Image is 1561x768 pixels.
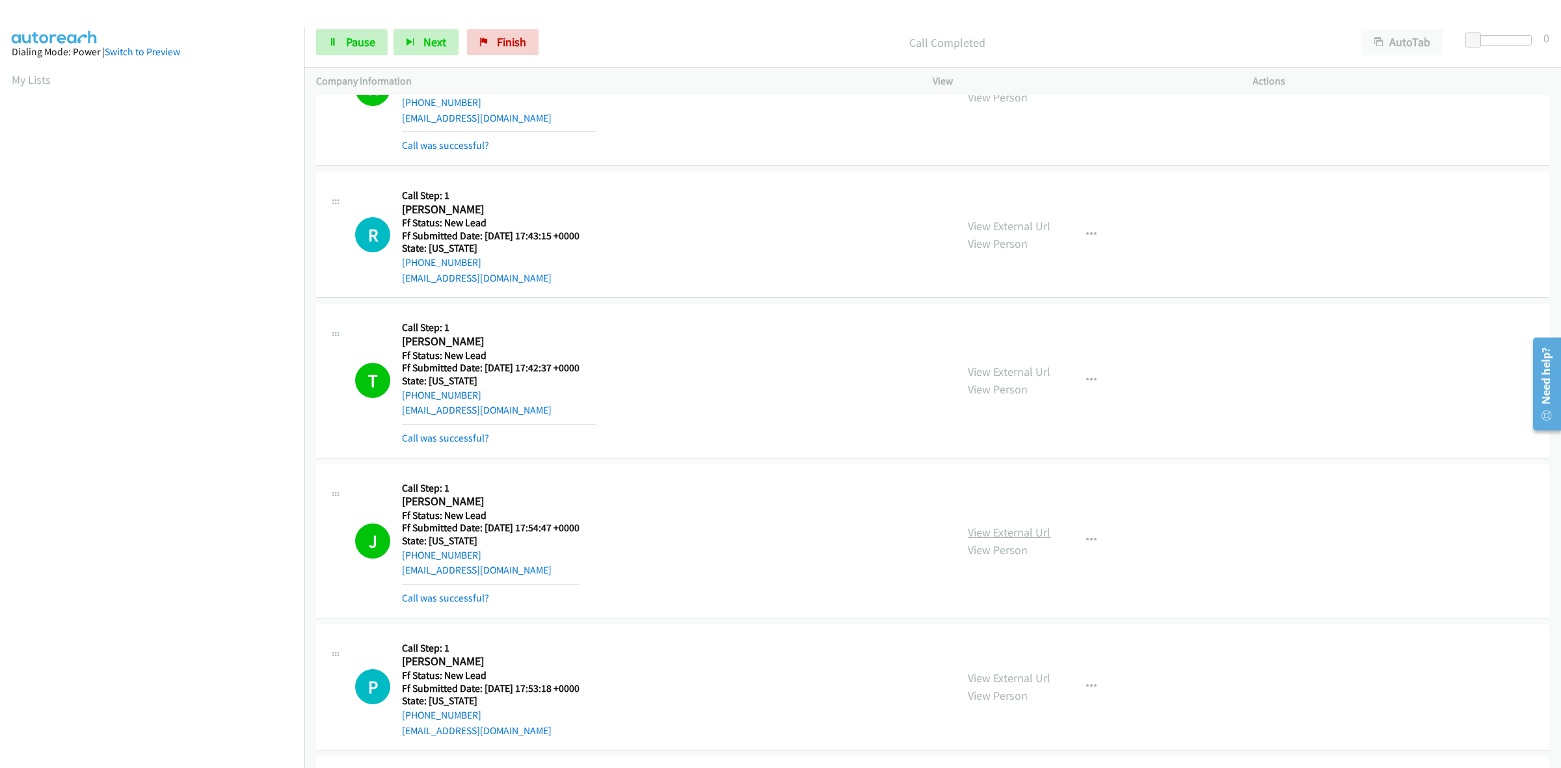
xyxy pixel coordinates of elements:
[316,73,909,89] p: Company Information
[394,29,459,55] button: Next
[316,29,388,55] a: Pause
[402,362,596,375] h5: Ff Submitted Date: [DATE] 17:42:37 +0000
[402,592,489,604] a: Call was successful?
[497,34,526,49] span: Finish
[402,549,481,561] a: [PHONE_NUMBER]
[968,382,1028,397] a: View Person
[355,217,390,252] h1: R
[467,29,539,55] a: Finish
[968,218,1050,233] a: View External Url
[968,364,1050,379] a: View External Url
[968,670,1050,685] a: View External Url
[402,522,580,535] h5: Ff Submitted Date: [DATE] 17:54:47 +0000
[968,542,1028,557] a: View Person
[402,404,552,416] a: [EMAIL_ADDRESS][DOMAIN_NAME]
[402,375,596,388] h5: State: [US_STATE]
[402,724,552,737] a: [EMAIL_ADDRESS][DOMAIN_NAME]
[402,112,552,124] a: [EMAIL_ADDRESS][DOMAIN_NAME]
[402,96,481,109] a: [PHONE_NUMBER]
[402,535,580,548] h5: State: [US_STATE]
[968,688,1028,703] a: View Person
[402,334,596,349] h2: [PERSON_NAME]
[968,236,1028,251] a: View Person
[1472,35,1532,46] div: Delay between calls (in seconds)
[402,494,580,509] h2: [PERSON_NAME]
[1543,29,1549,47] div: 0
[12,72,51,87] a: My Lists
[1523,332,1561,436] iframe: Resource Center
[402,230,596,243] h5: Ff Submitted Date: [DATE] 17:43:15 +0000
[402,217,596,230] h5: Ff Status: New Lead
[402,139,489,152] a: Call was successful?
[402,272,552,284] a: [EMAIL_ADDRESS][DOMAIN_NAME]
[968,525,1050,540] a: View External Url
[402,654,580,669] h2: [PERSON_NAME]
[402,482,580,495] h5: Call Step: 1
[402,669,580,682] h5: Ff Status: New Lead
[402,349,596,362] h5: Ff Status: New Lead
[1253,73,1549,89] p: Actions
[12,100,304,718] iframe: Dialpad
[402,242,596,255] h5: State: [US_STATE]
[402,695,580,708] h5: State: [US_STATE]
[346,34,375,49] span: Pause
[402,509,580,522] h5: Ff Status: New Lead
[355,669,390,704] h1: P
[402,709,481,721] a: [PHONE_NUMBER]
[402,682,580,695] h5: Ff Submitted Date: [DATE] 17:53:18 +0000
[423,34,446,49] span: Next
[556,34,1339,51] p: Call Completed
[968,90,1028,105] a: View Person
[402,564,552,576] a: [EMAIL_ADDRESS][DOMAIN_NAME]
[355,363,390,398] h1: T
[402,321,596,334] h5: Call Step: 1
[12,44,293,60] div: Dialing Mode: Power |
[355,523,390,559] h1: J
[402,189,596,202] h5: Call Step: 1
[402,432,489,444] a: Call was successful?
[355,669,390,704] div: The call is yet to be attempted
[402,202,596,217] h2: [PERSON_NAME]
[933,73,1229,89] p: View
[105,46,180,58] a: Switch to Preview
[402,642,580,655] h5: Call Step: 1
[402,256,481,269] a: [PHONE_NUMBER]
[402,389,481,401] a: [PHONE_NUMBER]
[1362,29,1443,55] button: AutoTab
